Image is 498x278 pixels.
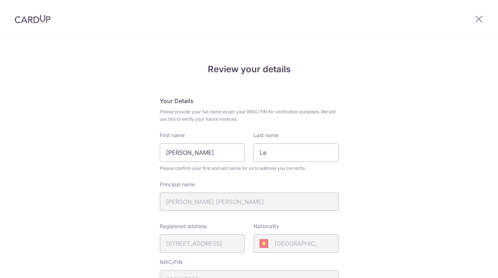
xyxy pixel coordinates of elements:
label: Last name [254,132,278,139]
span: Please confirm your first and last name for us to address you correctly [160,165,339,172]
label: Principal name [160,181,195,188]
label: NRIC/FIN [160,259,182,266]
h4: Review your details [160,63,339,76]
input: First Name [160,143,245,162]
iframe: Opens a widget where you can find more information [451,256,491,274]
input: Last name [254,143,339,162]
label: Registered address [160,223,207,230]
label: First name [160,132,185,139]
span: Please provide your full name as per your NRIC/ FIN for verification purposes. We will use this t... [160,108,339,123]
h5: Your Details [160,96,339,105]
label: Nationality [254,223,279,230]
img: CardUp [15,15,51,23]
